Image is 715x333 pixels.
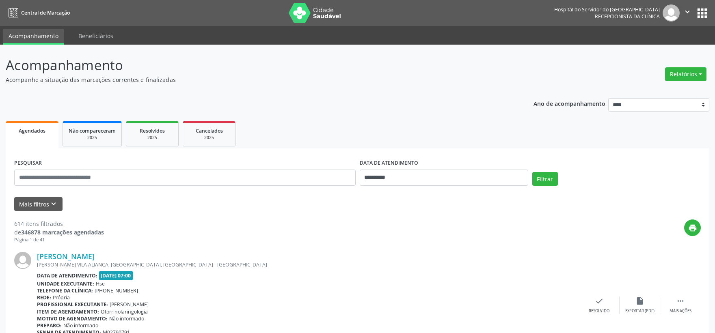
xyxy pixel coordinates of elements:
[189,135,229,141] div: 2025
[688,223,697,232] i: print
[109,315,144,322] span: Não informado
[37,308,99,315] b: Item de agendamento:
[37,252,95,261] a: [PERSON_NAME]
[37,287,93,294] b: Telefone da clínica:
[53,294,70,301] span: Própria
[695,6,709,20] button: apps
[3,29,64,45] a: Acompanhamento
[37,294,51,301] b: Rede:
[21,9,70,16] span: Central de Marcação
[554,6,660,13] div: Hospital do Servidor do [GEOGRAPHIC_DATA]
[110,301,149,308] span: [PERSON_NAME]
[19,127,45,134] span: Agendados
[625,308,655,314] div: Exportar (PDF)
[663,4,680,21] img: img
[69,127,116,134] span: Não compareceram
[196,127,223,134] span: Cancelados
[670,308,691,314] div: Mais ações
[589,308,609,314] div: Resolvido
[14,252,31,269] img: img
[101,308,148,315] span: Otorrinolaringologia
[595,13,660,20] span: Recepcionista da clínica
[14,157,42,170] label: PESQUISAR
[140,127,165,134] span: Resolvidos
[132,135,173,141] div: 2025
[595,296,604,305] i: check
[69,135,116,141] div: 2025
[37,280,94,287] b: Unidade executante:
[37,272,97,279] b: Data de atendimento:
[37,261,579,268] div: [PERSON_NAME] VILA ALIANCA, [GEOGRAPHIC_DATA], [GEOGRAPHIC_DATA] - [GEOGRAPHIC_DATA]
[676,296,685,305] i: 
[665,67,706,81] button: Relatórios
[532,172,558,186] button: Filtrar
[21,228,104,236] strong: 346878 marcações agendadas
[14,228,104,236] div: de
[49,200,58,208] i: keyboard_arrow_down
[6,6,70,19] a: Central de Marcação
[6,75,498,84] p: Acompanhe a situação das marcações correntes e finalizadas
[37,315,108,322] b: Motivo de agendamento:
[6,55,498,75] p: Acompanhamento
[95,287,138,294] span: [PHONE_NUMBER]
[635,296,644,305] i: insert_drive_file
[14,236,104,243] div: Página 1 de 41
[96,280,105,287] span: Hse
[683,7,692,16] i: 
[680,4,695,21] button: 
[684,219,701,236] button: print
[99,271,133,280] span: [DATE] 07:00
[360,157,418,170] label: DATA DE ATENDIMENTO
[14,197,63,211] button: Mais filtroskeyboard_arrow_down
[37,301,108,308] b: Profissional executante:
[534,98,605,108] p: Ano de acompanhamento
[14,219,104,228] div: 614 itens filtrados
[63,322,98,329] span: Não informado
[37,322,62,329] b: Preparo:
[73,29,119,43] a: Beneficiários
